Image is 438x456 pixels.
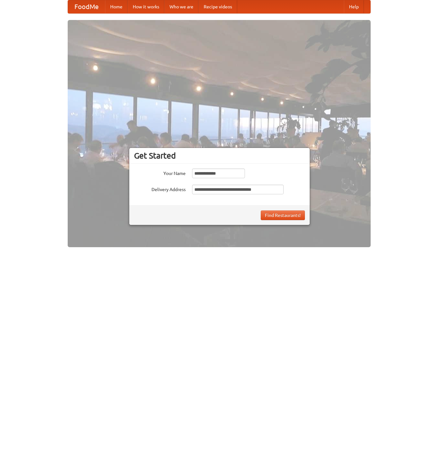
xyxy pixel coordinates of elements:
a: Home [105,0,128,13]
a: Who we are [164,0,199,13]
a: FoodMe [68,0,105,13]
a: Help [344,0,364,13]
a: How it works [128,0,164,13]
label: Your Name [134,169,186,177]
h3: Get Started [134,151,305,160]
a: Recipe videos [199,0,237,13]
label: Delivery Address [134,185,186,193]
button: Find Restaurants! [261,210,305,220]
